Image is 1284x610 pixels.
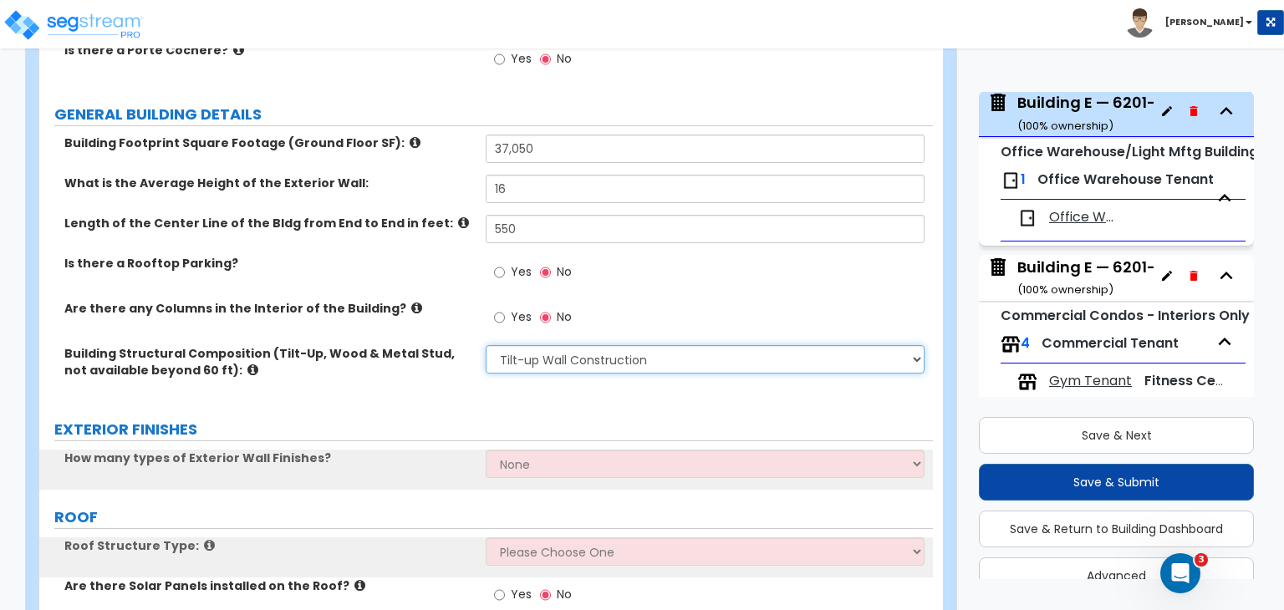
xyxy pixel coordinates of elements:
span: Office Warehouse Tenant [1037,170,1214,189]
span: No [557,586,572,602]
input: Yes [494,586,505,604]
input: Yes [494,308,505,327]
button: Save & Submit [979,464,1254,501]
span: Building E — 6201–6255 Corporate Dr [987,92,1154,135]
b: [PERSON_NAME] [1165,16,1244,28]
i: click for more info! [247,363,258,376]
img: building.svg [987,257,1009,278]
img: avatar.png [1125,8,1154,38]
input: No [540,308,551,327]
span: 3 [1195,553,1208,567]
button: Advanced [979,557,1254,594]
button: Save & Next [979,417,1254,454]
span: Yes [511,263,532,280]
label: Are there Solar Panels installed on the Roof? [64,577,473,594]
img: tenants.png [1001,334,1021,354]
span: Yes [511,50,532,67]
input: No [540,50,551,69]
img: door.png [1017,208,1037,228]
i: click for more info! [411,302,422,314]
label: ROOF [54,506,933,528]
label: Building Footprint Square Footage (Ground Floor SF): [64,135,473,151]
span: 4 [1021,333,1030,353]
i: click for more info! [233,43,244,56]
button: Save & Return to Building Dashboard [979,511,1254,547]
input: No [540,586,551,604]
span: Yes [511,586,532,602]
small: Office Warehouse/Light Mftg Building [1001,142,1258,161]
input: Yes [494,50,505,69]
span: No [557,308,572,325]
label: Building Structural Composition (Tilt-Up, Wood & Metal Stud, not available beyond 60 ft): [64,345,473,379]
label: Are there any Columns in the Interior of the Building? [64,300,473,317]
i: click for more info! [410,136,420,149]
img: building.svg [987,92,1009,114]
span: Yes [511,308,532,325]
label: Length of the Center Line of the Bldg from End to End in feet: [64,215,473,231]
label: What is the Average Height of the Exterior Wall: [64,175,473,191]
span: Commercial Tenant [1042,333,1179,353]
img: door.png [1001,170,1021,191]
label: Is there a Porte Cochere? [64,42,473,58]
span: Gym Tenant [1049,372,1132,391]
span: No [557,50,572,67]
small: Commercial Condos - Interiors Only [1001,306,1250,325]
label: GENERAL BUILDING DETAILS [54,104,933,125]
input: No [540,263,551,282]
small: ( 100 % ownership) [1017,282,1113,297]
img: logo_pro_r.png [3,8,145,42]
input: Yes [494,263,505,282]
span: 1 [1021,170,1026,189]
label: EXTERIOR FINISHES [54,419,933,440]
small: ( 100 % ownership) [1017,118,1113,134]
label: Roof Structure Type: [64,537,473,554]
i: click for more info! [354,579,365,592]
span: Building E — 6201–6255 Corporate Dr [987,257,1154,299]
span: No [557,263,572,280]
i: click for more info! [458,216,469,229]
img: tenants.png [1017,372,1037,392]
label: Is there a Rooftop Parking? [64,255,473,272]
i: click for more info! [204,539,215,552]
span: Office Warehouse Tenant [1049,208,1120,227]
iframe: Intercom live chat [1160,553,1200,593]
label: How many types of Exterior Wall Finishes? [64,450,473,466]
